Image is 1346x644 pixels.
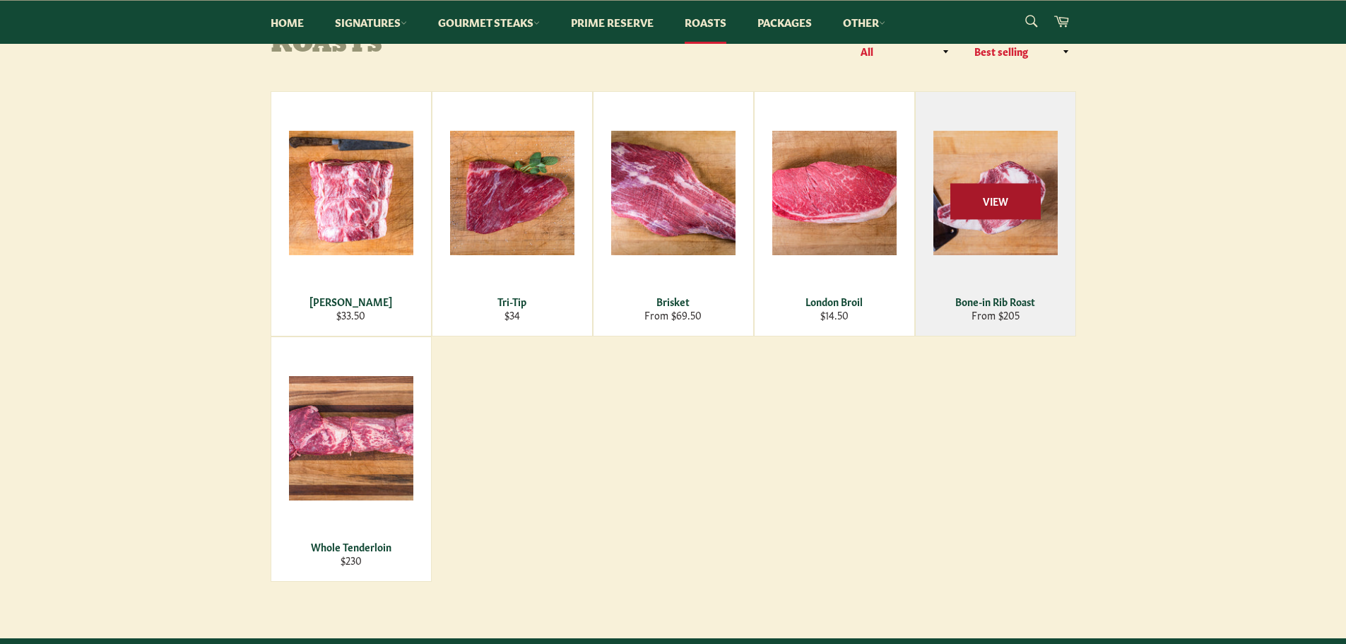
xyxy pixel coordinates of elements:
[256,1,318,44] a: Home
[915,91,1076,336] a: Bone-in Rib Roast Bone-in Rib Roast From $205 View
[271,91,432,336] a: Chuck Roast [PERSON_NAME] $33.50
[602,308,744,322] div: From $69.50
[602,295,744,308] div: Brisket
[424,1,554,44] a: Gourmet Steaks
[763,308,905,322] div: $14.50
[593,91,754,336] a: Brisket Brisket From $69.50
[280,540,422,554] div: Whole Tenderloin
[924,295,1066,308] div: Bone-in Rib Roast
[280,308,422,322] div: $33.50
[450,131,574,255] img: Tri-Tip
[280,554,422,567] div: $230
[271,32,673,60] h1: Roasts
[289,131,413,255] img: Chuck Roast
[432,91,593,336] a: Tri-Tip Tri-Tip $34
[280,295,422,308] div: [PERSON_NAME]
[441,308,583,322] div: $34
[950,183,1041,219] span: View
[611,131,736,255] img: Brisket
[557,1,668,44] a: Prime Reserve
[289,376,413,500] img: Whole Tenderloin
[763,295,905,308] div: London Broil
[829,1,899,44] a: Other
[321,1,421,44] a: Signatures
[441,295,583,308] div: Tri-Tip
[772,131,897,255] img: London Broil
[743,1,826,44] a: Packages
[271,336,432,582] a: Whole Tenderloin Whole Tenderloin $230
[671,1,740,44] a: Roasts
[754,91,915,336] a: London Broil London Broil $14.50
